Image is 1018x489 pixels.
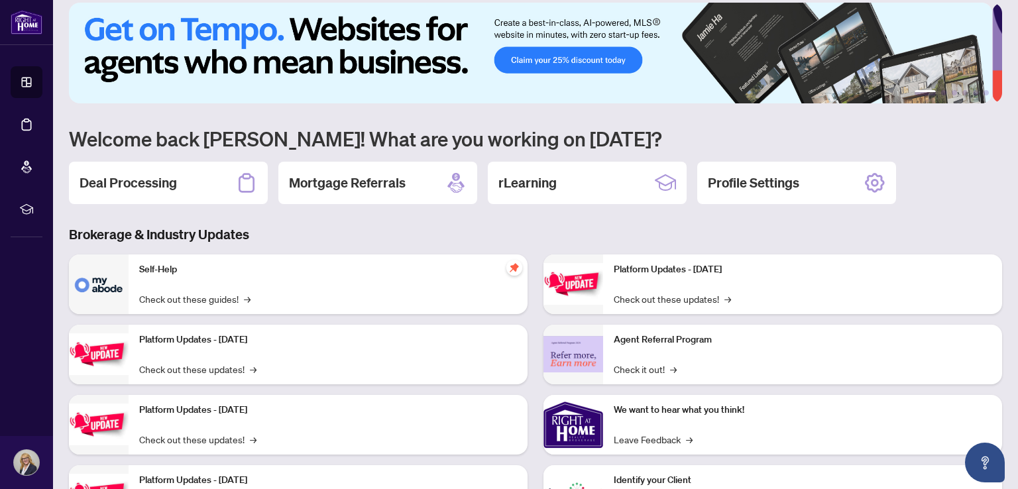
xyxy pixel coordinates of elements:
h1: Welcome back [PERSON_NAME]! What are you working on [DATE]? [69,126,1002,151]
a: Leave Feedback→ [614,432,693,447]
p: Self-Help [139,262,517,277]
img: Self-Help [69,254,129,314]
img: Agent Referral Program [543,336,603,372]
a: Check out these updates!→ [614,292,731,306]
img: Platform Updates - September 16, 2025 [69,333,129,375]
h3: Brokerage & Industry Updates [69,225,1002,244]
img: Platform Updates - July 21, 2025 [69,404,129,445]
p: We want to hear what you think! [614,403,991,417]
a: Check out these updates!→ [139,362,256,376]
h2: rLearning [498,174,557,192]
button: 6 [984,90,989,95]
img: logo [11,10,42,34]
button: 3 [952,90,957,95]
a: Check out these guides!→ [139,292,251,306]
span: → [724,292,731,306]
span: → [250,362,256,376]
img: Profile Icon [14,450,39,475]
a: Check out these updates!→ [139,432,256,447]
h2: Profile Settings [708,174,799,192]
span: → [670,362,677,376]
img: We want to hear what you think! [543,395,603,455]
p: Agent Referral Program [614,333,991,347]
img: Platform Updates - June 23, 2025 [543,263,603,305]
button: 5 [973,90,978,95]
span: → [686,432,693,447]
p: Platform Updates - [DATE] [139,473,517,488]
p: Platform Updates - [DATE] [614,262,991,277]
p: Platform Updates - [DATE] [139,333,517,347]
p: Identify your Client [614,473,991,488]
h2: Mortgage Referrals [289,174,406,192]
button: Open asap [965,443,1005,482]
span: → [244,292,251,306]
a: Check it out!→ [614,362,677,376]
span: pushpin [506,260,522,276]
button: 2 [941,90,946,95]
span: → [250,432,256,447]
h2: Deal Processing [80,174,177,192]
button: 1 [915,90,936,95]
p: Platform Updates - [DATE] [139,403,517,417]
button: 4 [962,90,968,95]
img: Slide 0 [69,3,992,103]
